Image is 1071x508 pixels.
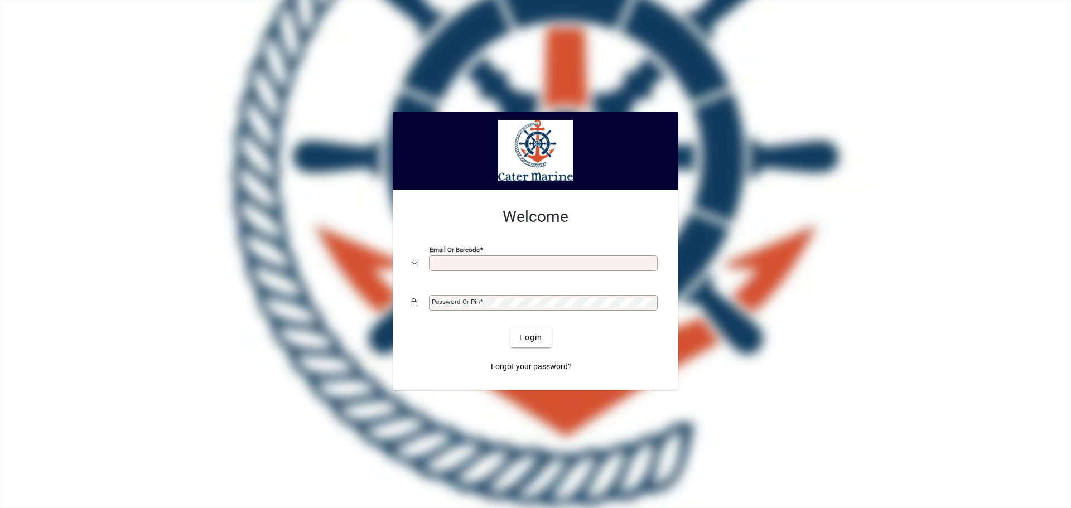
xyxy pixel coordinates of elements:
[486,356,576,376] a: Forgot your password?
[432,298,480,306] mat-label: Password or Pin
[519,332,542,343] span: Login
[411,207,660,226] h2: Welcome
[430,246,480,254] mat-label: Email or Barcode
[510,327,551,347] button: Login
[491,361,572,372] span: Forgot your password?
